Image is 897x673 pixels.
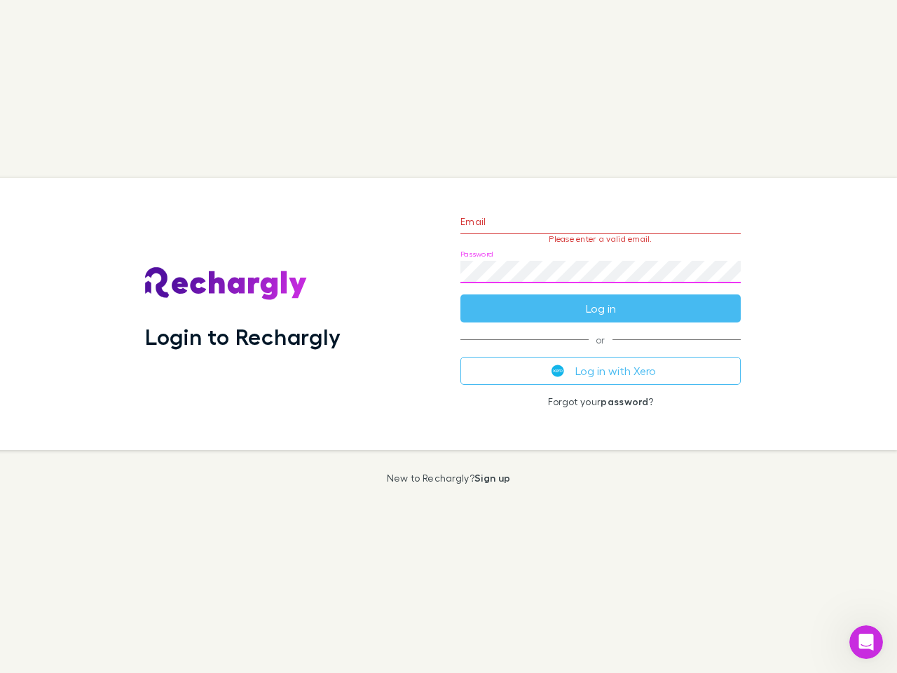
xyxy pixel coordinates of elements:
[460,249,493,259] label: Password
[601,395,648,407] a: password
[552,365,564,377] img: Xero's logo
[387,473,511,484] p: New to Rechargly?
[460,357,741,385] button: Log in with Xero
[849,625,883,659] iframe: Intercom live chat
[460,234,741,244] p: Please enter a valid email.
[474,472,510,484] a: Sign up
[145,267,308,301] img: Rechargly's Logo
[145,323,341,350] h1: Login to Rechargly
[460,339,741,340] span: or
[460,294,741,322] button: Log in
[460,396,741,407] p: Forgot your ?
